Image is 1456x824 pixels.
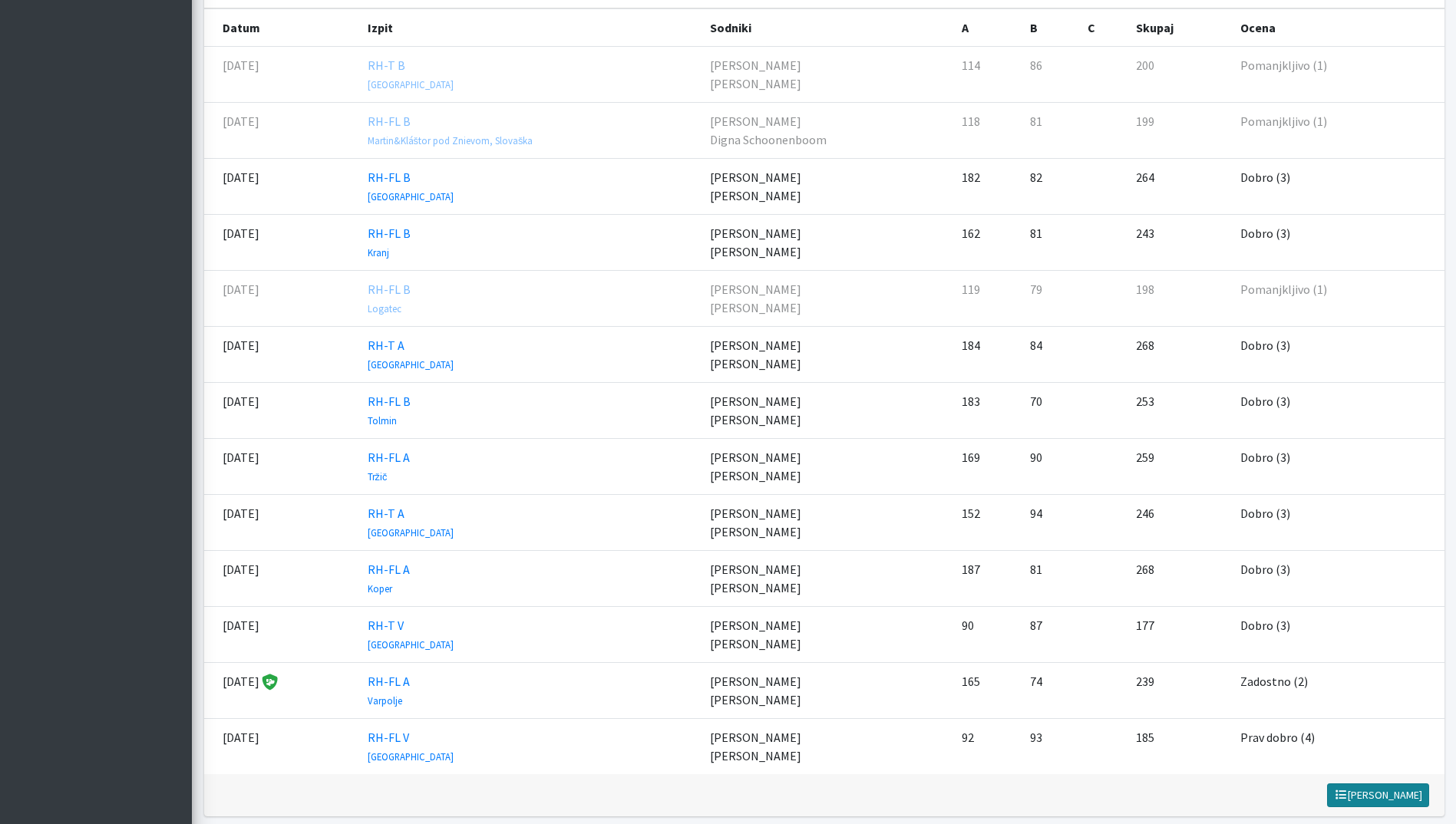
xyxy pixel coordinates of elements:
[368,394,411,427] a: RH-FL B Tolmin
[1021,47,1078,103] td: 86
[1127,271,1231,327] td: 198
[1231,607,1444,663] td: Dobro (3)
[1021,327,1078,383] td: 84
[701,159,953,215] td: [PERSON_NAME] [PERSON_NAME]
[1021,271,1078,327] td: 79
[953,663,1021,719] td: 165
[953,159,1021,215] td: 182
[701,663,953,719] td: [PERSON_NAME] [PERSON_NAME]
[1231,439,1444,495] td: Dobro (3)
[1231,719,1444,775] td: Prav dobro (4)
[368,450,410,483] a: RH-FL A Tržič
[204,271,358,327] td: [DATE]
[701,327,953,383] td: [PERSON_NAME] [PERSON_NAME]
[204,719,358,775] td: [DATE]
[368,618,454,651] a: RH-T V [GEOGRAPHIC_DATA]
[701,439,953,495] td: [PERSON_NAME] [PERSON_NAME]
[204,383,358,439] td: [DATE]
[368,562,410,595] a: RH-FL A Koper
[1231,327,1444,383] td: Dobro (3)
[368,526,454,539] small: [GEOGRAPHIC_DATA]
[368,190,454,203] small: [GEOGRAPHIC_DATA]
[1021,663,1078,719] td: 74
[1231,47,1444,103] td: Pomanjkljivo (1)
[1127,327,1231,383] td: 268
[1231,271,1444,327] td: Pomanjkljivo (1)
[1127,47,1231,103] td: 200
[204,327,358,383] td: [DATE]
[953,103,1021,159] td: 118
[953,271,1021,327] td: 119
[368,78,454,91] small: [GEOGRAPHIC_DATA]
[368,674,410,707] a: RH-FL A Varpolje
[701,47,953,103] td: [PERSON_NAME] [PERSON_NAME]
[701,551,953,607] td: [PERSON_NAME] [PERSON_NAME]
[368,302,401,315] small: Logatec
[1021,383,1078,439] td: 70
[701,215,953,271] td: [PERSON_NAME] [PERSON_NAME]
[1021,551,1078,607] td: 81
[368,358,454,371] small: [GEOGRAPHIC_DATA]
[368,246,389,259] small: Kranj
[701,9,953,47] th: Sodniki
[1231,551,1444,607] td: Dobro (3)
[204,439,358,495] td: [DATE]
[204,215,358,271] td: [DATE]
[1231,9,1444,47] th: Ocena
[1127,103,1231,159] td: 199
[1021,9,1078,47] th: B
[953,9,1021,47] th: A
[953,47,1021,103] td: 114
[953,383,1021,439] td: 183
[204,607,358,663] td: [DATE]
[1334,788,1422,802] span: [PERSON_NAME]
[1127,607,1231,663] td: 177
[701,607,953,663] td: [PERSON_NAME] [PERSON_NAME]
[701,383,953,439] td: [PERSON_NAME] [PERSON_NAME]
[368,730,454,763] a: RH-FL V [GEOGRAPHIC_DATA]
[701,103,953,159] td: [PERSON_NAME] Digna Schoonenboom
[1127,439,1231,495] td: 259
[368,114,533,147] a: RH-FL B Martin&Kláštor pod Znievom, Slovaška
[701,719,953,775] td: [PERSON_NAME] [PERSON_NAME]
[953,495,1021,551] td: 152
[953,215,1021,271] td: 162
[1231,103,1444,159] td: Pomanjkljivo (1)
[204,159,358,215] td: [DATE]
[1021,159,1078,215] td: 82
[368,58,454,91] a: RH-T B [GEOGRAPHIC_DATA]
[701,271,953,327] td: [PERSON_NAME] [PERSON_NAME]
[259,675,278,689] span: Značko je podelil sodnik Marko Bručan.
[1231,383,1444,439] td: Dobro (3)
[953,327,1021,383] td: 184
[1127,9,1231,47] th: Skupaj
[1021,495,1078,551] td: 94
[204,495,358,551] td: [DATE]
[368,226,411,259] a: RH-FL B Kranj
[1021,607,1078,663] td: 87
[368,582,392,595] small: Koper
[1231,663,1444,719] td: Zadostno (2)
[204,103,358,159] td: [DATE]
[204,47,358,103] td: [DATE]
[368,638,454,651] small: [GEOGRAPHIC_DATA]
[1231,495,1444,551] td: Dobro (3)
[1078,9,1127,47] th: C
[1127,495,1231,551] td: 246
[1231,215,1444,271] td: Dobro (3)
[368,470,388,483] small: Tržič
[368,750,454,763] small: [GEOGRAPHIC_DATA]
[1021,215,1078,271] td: 81
[204,551,358,607] td: [DATE]
[953,439,1021,495] td: 169
[1127,383,1231,439] td: 253
[1127,719,1231,775] td: 185
[204,663,358,719] td: [DATE]
[953,719,1021,775] td: 92
[953,551,1021,607] td: 187
[953,607,1021,663] td: 90
[1327,783,1429,807] button: [PERSON_NAME]
[204,9,358,47] th: Datum
[368,506,454,539] a: RH-T A [GEOGRAPHIC_DATA]
[1127,159,1231,215] td: 264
